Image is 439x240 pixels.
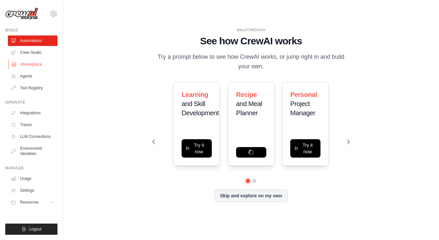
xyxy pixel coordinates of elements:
a: Traces [8,120,57,130]
p: Try a prompt below to see how CrewAI works, or jump right in and build your own. [152,52,350,72]
a: Environment Variables [8,143,57,159]
a: Tool Registry [8,83,57,93]
span: and Skill Development [182,100,219,117]
div: Build [5,28,57,33]
a: Crew Studio [8,47,57,58]
div: Operate [5,100,57,105]
a: Settings [8,185,57,196]
a: Automations [8,35,57,46]
a: Usage [8,173,57,184]
span: Resources [20,200,39,205]
iframe: Chat Widget [406,208,439,240]
button: Skip and explore on my own [214,189,288,202]
span: Recipe [236,91,257,98]
div: Manage [5,165,57,171]
img: Logo [5,8,38,20]
a: Agents [8,71,57,81]
button: Logout [5,224,57,235]
span: and Meal Planner [236,100,262,117]
h1: See how CrewAI works [152,35,350,47]
button: Try it now [182,139,212,158]
span: Logout [29,227,41,232]
a: Integrations [8,108,57,118]
span: Personal [290,91,317,98]
span: Project Manager [290,100,315,117]
a: Marketplace [9,59,58,70]
div: WALKTHROUGH [152,28,350,33]
button: Try it now [290,139,320,158]
button: Resources [8,197,57,207]
span: Learning [182,91,208,98]
a: LLM Connections [8,131,57,142]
